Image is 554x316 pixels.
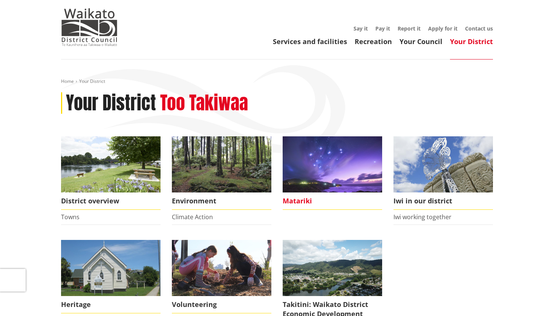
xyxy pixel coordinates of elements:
a: Your Council [399,37,442,46]
a: Recreation [355,37,392,46]
a: volunteer icon Volunteering [172,240,271,313]
span: Environment [172,192,271,210]
img: Ngaruawahia 0015 [61,136,161,192]
img: biodiversity- Wright's Bush_16x9 crop [172,136,271,192]
a: Turangawaewae Ngaruawahia Iwi in our district [393,136,493,210]
a: Services and facilities [273,37,347,46]
nav: breadcrumb [61,78,493,85]
a: Your District [450,37,493,46]
a: Towns [61,213,80,221]
img: Matariki over Whiaangaroa [283,136,382,192]
img: volunteer icon [172,240,271,296]
span: Heritage [61,296,161,313]
img: Waikato District Council - Te Kaunihera aa Takiwaa o Waikato [61,8,118,46]
a: Iwi working together [393,213,451,221]
span: Volunteering [172,296,271,313]
a: Say it [354,25,368,32]
a: Raglan Church Heritage [61,240,161,313]
a: Home [61,78,74,84]
h2: Too Takiwaa [160,92,248,114]
a: Ngaruawahia 0015 District overview [61,136,161,210]
a: Contact us [465,25,493,32]
img: Turangawaewae Ngaruawahia [393,136,493,192]
a: Matariki [283,136,382,210]
span: District overview [61,192,161,210]
span: Iwi in our district [393,192,493,210]
a: Pay it [375,25,390,32]
img: ngaaruawaahia [283,240,382,296]
span: Matariki [283,192,382,210]
img: Raglan Church [61,240,161,296]
a: Apply for it [428,25,458,32]
h1: Your District [66,92,156,114]
a: Climate Action [172,213,213,221]
a: Environment [172,136,271,210]
span: Your District [79,78,105,84]
a: Report it [398,25,421,32]
iframe: Messenger Launcher [519,284,546,311]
